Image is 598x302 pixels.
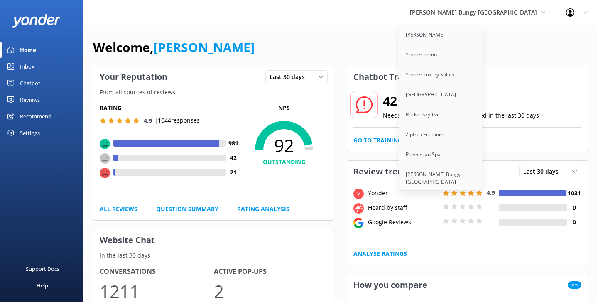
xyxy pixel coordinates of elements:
div: Home [20,42,36,58]
h2: 0 [465,91,539,111]
h2: 42 [383,91,424,111]
h1: Welcome, [93,37,255,57]
h4: Active Pop-ups [214,266,328,277]
h3: Website Chat [93,229,334,251]
a: [PERSON_NAME] [154,39,255,56]
a: Ziptrek Ecotours [399,125,483,145]
div: Help [37,277,48,294]
h4: 21 [226,168,240,177]
a: Rocket Skydive [399,105,483,125]
p: NPS [240,103,328,113]
span: [PERSON_NAME] Bungy [GEOGRAPHIC_DATA] [410,8,537,16]
h3: Review trends [347,161,419,182]
p: From all sources of reviews [93,88,334,97]
div: Support Docs [26,260,59,277]
h5: Rating [100,103,240,113]
span: 4.9 [144,117,152,125]
h4: 42 [226,153,240,162]
h3: Chatbot Training [347,66,429,88]
span: New [568,281,581,289]
a: Go to Training [353,136,402,145]
a: Yonder demo [399,45,483,65]
a: All Reviews [100,204,137,214]
div: Google Reviews [366,218,441,227]
a: Yonder Luxury Suites [399,65,483,85]
h4: 1031 [567,189,581,198]
h3: How you compare [347,274,434,296]
div: Heard by staff [366,203,441,212]
h4: 981 [226,139,240,148]
div: Yonder [366,189,441,198]
p: | 1044 responses [154,116,200,125]
div: Inbox [20,58,34,75]
h4: Conversations [100,266,214,277]
a: [GEOGRAPHIC_DATA] [399,85,483,105]
div: Recommend [20,108,51,125]
p: In the last 30 days [93,251,334,260]
a: [PERSON_NAME] Bungy [GEOGRAPHIC_DATA] [399,165,483,192]
a: Rating Analysis [237,204,289,214]
div: Settings [20,125,40,141]
h4: 0 [567,203,581,212]
a: Question Summary [156,204,218,214]
img: yonder-white-logo.png [12,14,60,27]
h3: Your Reputation [93,66,174,88]
a: Polynesian Spa [399,145,483,165]
h4: 0 [567,218,581,227]
span: 4.9 [487,189,495,196]
span: Last 30 days [523,167,564,176]
span: 92 [240,135,328,156]
p: Trained in the last 30 days [465,111,539,120]
a: [PERSON_NAME] [399,25,483,45]
p: Needs training [383,111,424,120]
span: Last 30 days [270,72,310,81]
div: Reviews [20,91,40,108]
h4: OUTSTANDING [240,157,328,167]
a: Analyse Ratings [353,249,407,258]
div: Chatbot [20,75,40,91]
